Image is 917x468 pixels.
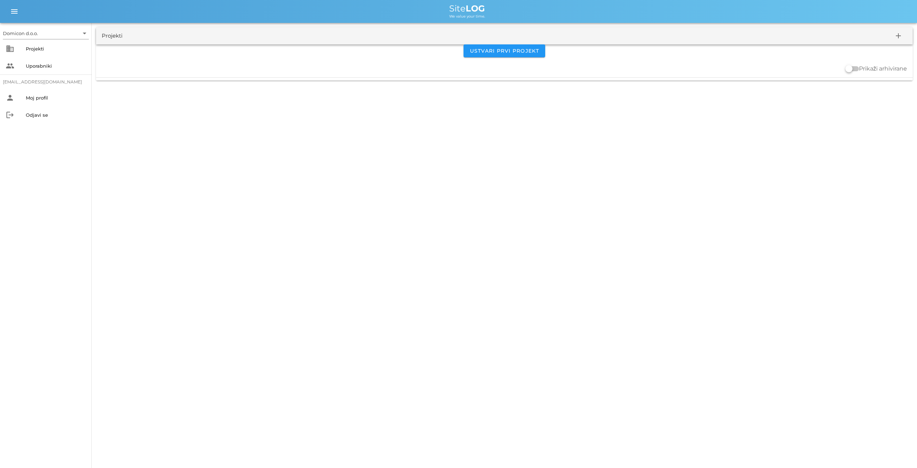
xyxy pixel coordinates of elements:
[102,32,123,40] div: Projekti
[466,3,485,14] b: LOG
[3,28,89,39] div: Domicon d.o.o.
[10,7,19,16] i: menu
[26,46,86,52] div: Projekti
[26,112,86,118] div: Odjavi se
[469,48,539,54] span: Ustvari prvi projekt
[6,93,14,102] i: person
[26,95,86,101] div: Moj profil
[6,62,14,70] i: people
[3,30,38,37] div: Domicon d.o.o.
[6,44,14,53] i: business
[26,63,86,69] div: Uporabniki
[894,32,903,40] i: add
[464,44,545,57] button: Ustvari prvi projekt
[859,65,907,72] label: Prikaži arhivirane
[449,14,485,19] span: We value your time.
[80,29,89,38] i: arrow_drop_down
[6,111,14,119] i: logout
[449,3,485,14] span: Site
